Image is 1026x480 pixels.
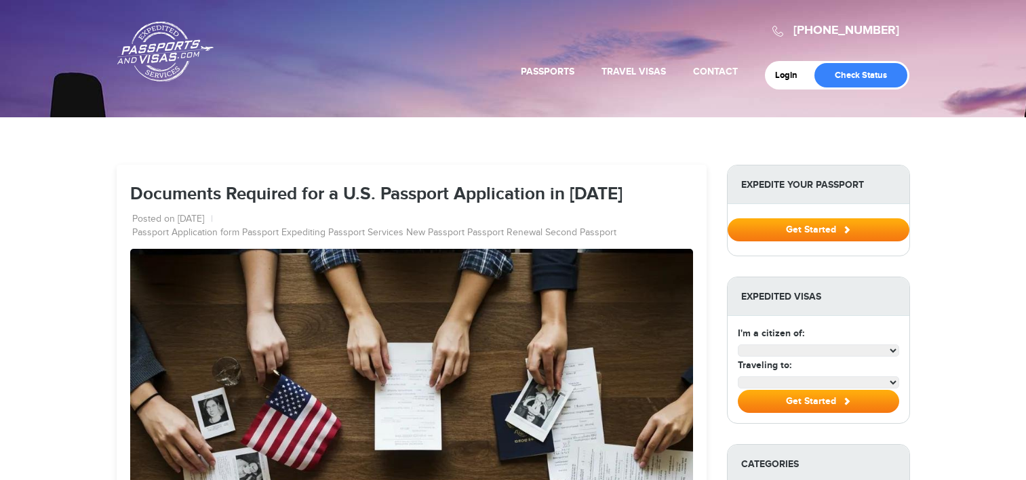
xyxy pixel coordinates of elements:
[728,277,909,316] strong: Expedited Visas
[467,226,542,240] a: Passport Renewal
[728,218,909,241] button: Get Started
[601,66,666,77] a: Travel Visas
[132,226,239,240] a: Passport Application form
[328,226,403,240] a: Passport Services
[132,213,213,226] li: Posted on [DATE]
[738,326,804,340] label: I'm a citizen of:
[775,70,807,81] a: Login
[117,21,214,82] a: Passports & [DOMAIN_NAME]
[545,226,616,240] a: Second Passport
[693,66,738,77] a: Contact
[738,358,791,372] label: Traveling to:
[814,63,907,87] a: Check Status
[793,23,899,38] a: [PHONE_NUMBER]
[521,66,574,77] a: Passports
[242,226,325,240] a: Passport Expediting
[728,165,909,204] strong: Expedite Your Passport
[406,226,465,240] a: New Passport
[738,390,899,413] button: Get Started
[130,185,693,205] h1: Documents Required for a U.S. Passport Application in [DATE]
[728,224,909,235] a: Get Started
